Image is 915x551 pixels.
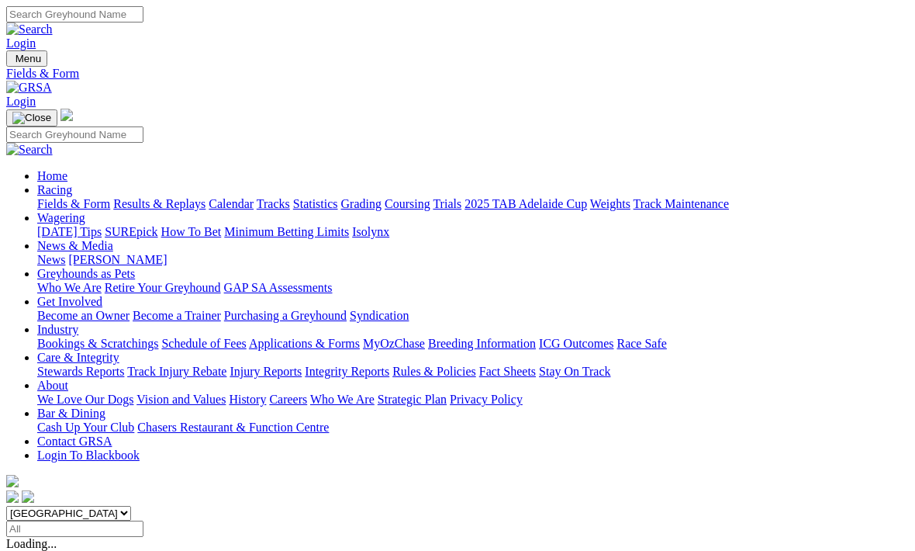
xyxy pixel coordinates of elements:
[6,23,53,36] img: Search
[341,197,382,210] a: Grading
[37,337,158,350] a: Bookings & Scratchings
[6,67,909,81] a: Fields & Form
[37,365,909,379] div: Care & Integrity
[6,95,36,108] a: Login
[37,211,85,224] a: Wagering
[113,197,205,210] a: Results & Replays
[37,253,909,267] div: News & Media
[6,537,57,550] span: Loading...
[6,490,19,503] img: facebook.svg
[229,393,266,406] a: History
[37,197,110,210] a: Fields & Form
[37,407,105,420] a: Bar & Dining
[37,239,113,252] a: News & Media
[136,393,226,406] a: Vision and Values
[137,421,329,434] a: Chasers Restaurant & Function Centre
[37,267,135,280] a: Greyhounds as Pets
[385,197,430,210] a: Coursing
[224,281,333,294] a: GAP SA Assessments
[60,109,73,121] img: logo-grsa-white.png
[12,112,51,124] img: Close
[590,197,630,210] a: Weights
[293,197,338,210] a: Statistics
[133,309,221,322] a: Become a Trainer
[37,449,140,462] a: Login To Blackbook
[224,309,347,322] a: Purchasing a Greyhound
[6,50,47,67] button: Toggle navigation
[305,365,389,378] a: Integrity Reports
[450,393,523,406] a: Privacy Policy
[37,379,68,392] a: About
[105,281,221,294] a: Retire Your Greyhound
[37,281,909,295] div: Greyhounds as Pets
[37,281,102,294] a: Who We Are
[37,393,909,407] div: About
[634,197,729,210] a: Track Maintenance
[37,225,102,238] a: [DATE] Tips
[37,421,909,435] div: Bar & Dining
[6,521,143,537] input: Select date
[257,197,290,210] a: Tracks
[310,393,375,406] a: Who We Are
[37,253,65,266] a: News
[6,475,19,487] img: logo-grsa-white.png
[22,490,34,503] img: twitter.svg
[6,81,52,95] img: GRSA
[37,435,112,448] a: Contact GRSA
[350,309,409,322] a: Syndication
[6,109,57,126] button: Toggle navigation
[392,365,476,378] a: Rules & Policies
[464,197,587,210] a: 2025 TAB Adelaide Cup
[6,6,143,23] input: Search
[161,225,222,238] a: How To Bet
[616,337,666,350] a: Race Safe
[539,365,610,378] a: Stay On Track
[16,53,41,64] span: Menu
[68,253,167,266] a: [PERSON_NAME]
[479,365,536,378] a: Fact Sheets
[6,126,143,143] input: Search
[6,36,36,50] a: Login
[37,351,119,364] a: Care & Integrity
[37,183,72,196] a: Racing
[37,169,67,182] a: Home
[37,393,133,406] a: We Love Our Dogs
[37,337,909,351] div: Industry
[127,365,226,378] a: Track Injury Rebate
[37,309,129,322] a: Become an Owner
[269,393,307,406] a: Careers
[378,393,447,406] a: Strategic Plan
[37,309,909,323] div: Get Involved
[433,197,461,210] a: Trials
[161,337,246,350] a: Schedule of Fees
[224,225,349,238] a: Minimum Betting Limits
[37,197,909,211] div: Racing
[105,225,157,238] a: SUREpick
[230,365,302,378] a: Injury Reports
[539,337,613,350] a: ICG Outcomes
[37,323,78,336] a: Industry
[428,337,536,350] a: Breeding Information
[37,365,124,378] a: Stewards Reports
[352,225,389,238] a: Isolynx
[363,337,425,350] a: MyOzChase
[209,197,254,210] a: Calendar
[6,143,53,157] img: Search
[249,337,360,350] a: Applications & Forms
[37,421,134,434] a: Cash Up Your Club
[37,295,102,308] a: Get Involved
[37,225,909,239] div: Wagering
